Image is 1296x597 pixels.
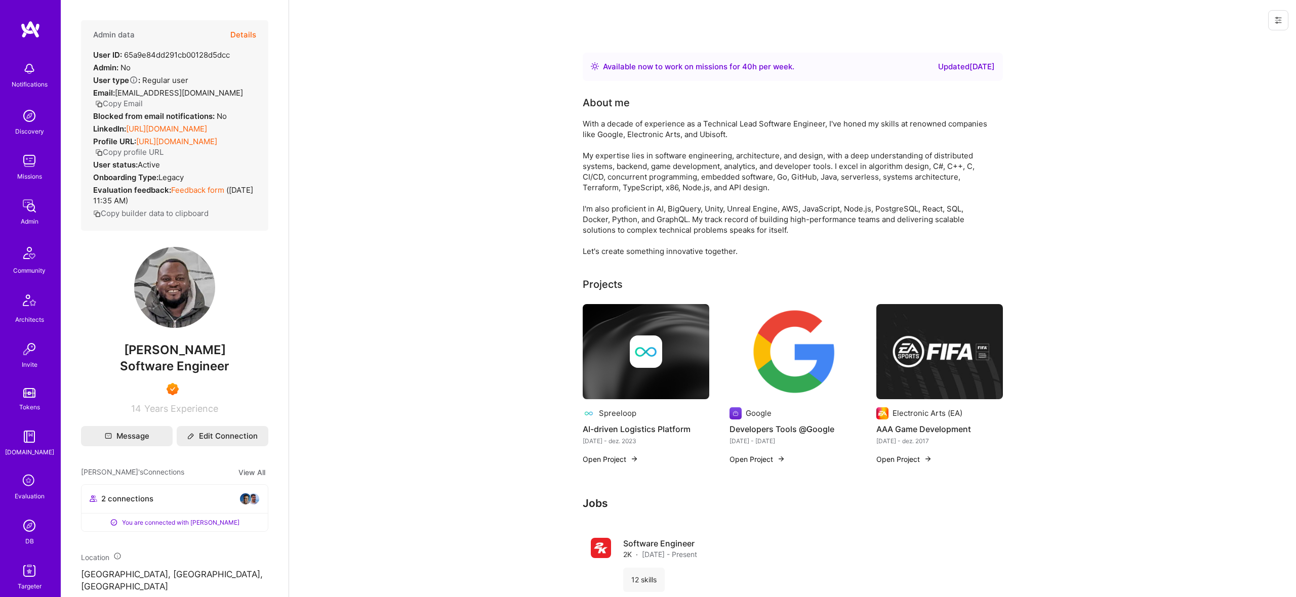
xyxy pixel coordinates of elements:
[591,538,611,558] img: Company logo
[583,454,638,464] button: Open Project
[21,216,38,227] div: Admin
[746,408,772,418] div: Google
[23,388,35,398] img: tokens
[93,124,126,134] strong: LinkedIn:
[158,173,184,182] span: legacy
[235,466,268,478] button: View All
[583,277,623,292] div: Projects
[876,422,1003,436] h4: AAA Game Development
[15,126,44,137] div: Discovery
[19,516,39,536] img: Admin Search
[19,561,39,581] img: Skill Targeter
[95,147,164,157] button: Copy profile URL
[93,62,131,73] div: No
[730,454,785,464] button: Open Project
[230,20,256,50] button: Details
[583,95,630,110] div: About me
[924,455,932,463] img: arrow-right
[93,137,136,146] strong: Profile URL:
[93,111,217,121] strong: Blocked from email notifications:
[876,407,888,419] img: Company logo
[81,426,173,446] button: Message
[122,517,239,528] span: You are connected with [PERSON_NAME]
[93,208,209,219] button: Copy builder data to clipboard
[599,408,636,418] div: Spreeloop
[93,75,188,86] div: Regular user
[20,20,40,38] img: logo
[630,335,662,368] img: Company logo
[623,538,697,549] h4: Software Engineer
[167,383,179,395] img: Exceptional A.Teamer
[623,568,665,592] div: 12 skills
[93,63,118,72] strong: Admin:
[93,50,122,60] strong: User ID:
[583,436,709,446] div: [DATE] - dez. 2023
[12,79,48,90] div: Notifications
[93,111,227,121] div: No
[13,265,46,276] div: Community
[5,447,54,457] div: [DOMAIN_NAME]
[136,137,217,146] a: [URL][DOMAIN_NAME]
[742,62,752,71] span: 40
[583,304,709,399] img: cover
[131,403,141,414] span: 14
[177,426,268,446] button: Edit Connection
[81,466,184,478] span: [PERSON_NAME]'s Connections
[138,160,160,169] span: Active
[938,61,995,73] div: Updated [DATE]
[630,455,638,463] img: arrow-right
[93,50,230,60] div: 65a9e84dd291cb00128d5dcc
[25,536,34,546] div: DB
[15,491,45,501] div: Evaluation
[93,88,115,98] strong: Email:
[19,59,39,79] img: bell
[20,472,39,491] i: icon SelectionTeam
[126,124,207,134] a: [URL][DOMAIN_NAME]
[239,493,252,505] img: avatar
[93,210,101,218] i: icon Copy
[93,160,138,169] strong: User status:
[81,552,268,563] div: Location
[105,433,112,440] i: icon Mail
[144,403,218,414] span: Years Experience
[730,304,856,399] img: Developers Tools @Google
[93,185,171,195] strong: Evaluation feedback:
[18,581,42,591] div: Targeter
[22,359,37,370] div: Invite
[93,173,158,182] strong: Onboarding Type:
[777,455,785,463] img: arrow-right
[636,549,638,560] span: ·
[187,433,194,440] i: icon Edit
[95,149,103,156] i: icon Copy
[583,497,1003,509] h3: Jobs
[110,518,118,526] i: icon ConnectedPositive
[623,549,632,560] span: 2K
[603,61,794,73] div: Available now to work on missions for h per week .
[730,422,856,436] h4: Developers Tools @Google
[19,196,39,216] img: admin teamwork
[19,339,39,359] img: Invite
[730,407,742,419] img: Company logo
[876,304,1003,399] img: AAA Game Development
[95,100,103,108] i: icon Copy
[15,314,44,325] div: Architects
[115,88,243,98] span: [EMAIL_ADDRESS][DOMAIN_NAME]
[120,359,229,373] span: Software Engineer
[591,62,599,70] img: Availability
[129,75,138,84] i: Help
[171,185,224,195] a: Feedback form
[81,569,268,593] p: [GEOGRAPHIC_DATA], [GEOGRAPHIC_DATA], [GEOGRAPHIC_DATA]
[17,171,42,182] div: Missions
[583,118,988,257] div: With a decade of experience as a Technical Lead Software Engineer, I've honed my skills at renown...
[583,407,595,419] img: Company logo
[876,436,1003,446] div: [DATE] - dez. 2017
[19,151,39,171] img: teamwork
[95,98,143,109] button: Copy Email
[730,436,856,446] div: [DATE] - [DATE]
[19,427,39,447] img: guide book
[19,402,40,412] div: Tokens
[101,493,153,504] span: 2 connections
[93,185,256,206] div: ( [DATE] 11:35 AM )
[248,493,260,505] img: avatar
[893,408,962,418] div: Electronic Arts (EA)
